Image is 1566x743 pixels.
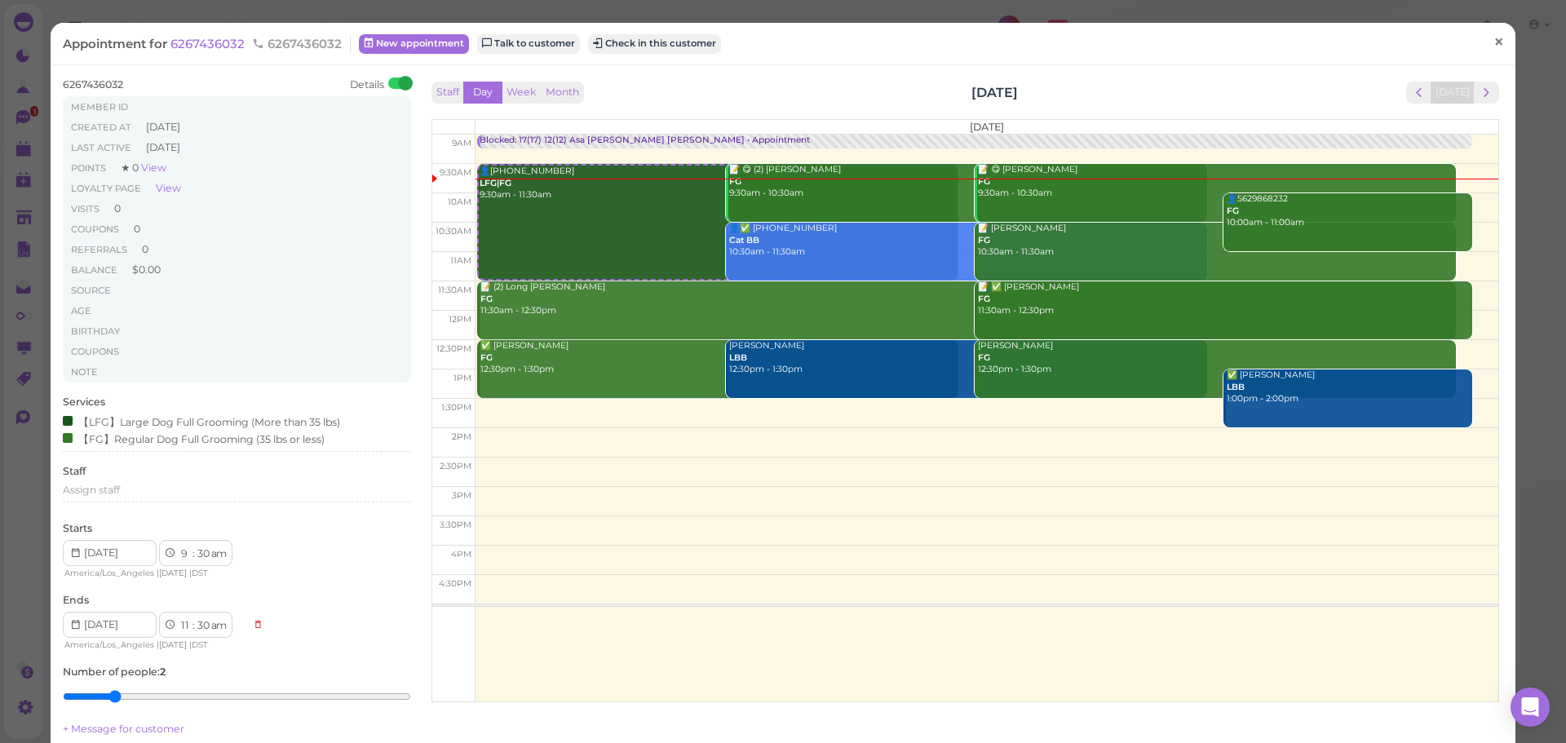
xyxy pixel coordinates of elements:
[64,568,154,578] span: America/Los_Angeles
[978,352,990,363] b: FG
[121,161,166,174] span: ★ 0
[729,235,759,245] b: Cat BB
[502,82,542,104] button: Week
[156,182,181,194] a: View
[71,244,127,255] span: Referrals
[977,223,1456,259] div: 📝 [PERSON_NAME] 10:30am - 11:30am
[978,235,990,245] b: FG
[728,164,1207,200] div: 📝 😋 (2) [PERSON_NAME] 9:30am - 10:30am
[192,568,208,578] span: DST
[71,162,106,174] span: Points
[141,161,166,174] a: View
[978,294,990,304] b: FG
[1431,82,1475,104] button: [DATE]
[146,140,180,155] span: [DATE]
[440,461,471,471] span: 2:30pm
[729,352,747,363] b: LBB
[480,281,1456,317] div: 📝 (2) Long [PERSON_NAME] 11:30am - 12:30pm
[160,666,166,678] b: 2
[480,340,958,376] div: ✅ [PERSON_NAME] 12:30pm - 1:30pm
[132,263,161,276] span: $0.00
[71,285,111,296] span: Source
[978,176,990,187] b: FG
[63,239,410,260] li: 0
[170,36,248,51] a: 6267436032
[441,402,471,413] span: 1:30pm
[450,255,471,266] span: 11am
[63,36,351,52] div: Appointment for
[71,366,98,378] span: Note
[63,464,86,479] label: Staff
[63,566,245,581] div: | |
[359,34,469,54] a: New appointment
[63,430,325,447] div: 【FG】Regular Dog Full Grooming (35 lbs or less)
[436,343,471,354] span: 12:30pm
[1226,369,1472,405] div: ✅ [PERSON_NAME] 1:00pm - 2:00pm
[63,198,410,219] li: 0
[452,138,471,148] span: 9am
[63,78,123,91] span: 6267436032
[159,639,187,650] span: [DATE]
[63,413,340,430] div: 【LFG】Large Dog Full Grooming (More than 35 lbs)
[452,431,471,442] span: 2pm
[480,352,493,363] b: FG
[728,223,1207,259] div: 👤✅ [PHONE_NUMBER] 10:30am - 11:30am
[729,176,741,187] b: FG
[1474,82,1499,104] button: next
[480,178,511,188] b: LFG|FG
[440,520,471,530] span: 3:30pm
[71,142,131,153] span: Last Active
[449,314,471,325] span: 12pm
[71,183,141,194] span: Loyalty page
[477,34,580,54] a: Talk to customer
[1406,82,1431,104] button: prev
[63,665,166,679] label: Number of people :
[453,373,471,383] span: 1pm
[728,340,1207,376] div: [PERSON_NAME] 12:30pm - 1:30pm
[146,120,180,135] span: [DATE]
[71,101,128,113] span: Member ID
[588,34,721,54] button: Check in this customer
[480,135,810,147] div: Blocked: 17(17) 12(12) Asa [PERSON_NAME] [PERSON_NAME] • Appointment
[192,639,208,650] span: DST
[977,340,1456,376] div: [PERSON_NAME] 12:30pm - 1:30pm
[1227,206,1239,216] b: FG
[479,166,957,201] div: 👤[PHONE_NUMBER] 9:30am - 11:30am
[64,639,154,650] span: America/Los_Angeles
[71,346,119,357] span: Coupons
[71,122,131,133] span: Created At
[1227,382,1245,392] b: LBB
[436,226,471,237] span: 10:30am
[71,264,120,276] span: Balance
[451,549,471,559] span: 4pm
[463,82,502,104] button: Day
[970,121,1004,133] span: [DATE]
[63,219,410,240] li: 0
[71,223,119,235] span: Coupons
[438,285,471,295] span: 11:30am
[448,197,471,207] span: 10am
[1226,193,1472,229] div: 👤5629868232 10:00am - 11:00am
[431,82,464,104] button: Staff
[71,305,91,316] span: age
[63,593,89,608] label: Ends
[63,395,105,409] label: Services
[1484,24,1514,62] a: ×
[63,638,245,652] div: | |
[480,294,493,304] b: FG
[63,521,92,536] label: Starts
[440,167,471,178] span: 9:30am
[452,490,471,501] span: 3pm
[1511,688,1550,727] div: Open Intercom Messenger
[71,203,100,214] span: Visits
[252,36,342,51] span: 6267436032
[977,164,1456,200] div: 📝 😋 [PERSON_NAME] 9:30am - 10:30am
[159,568,187,578] span: [DATE]
[63,484,120,496] span: Assign staff
[971,83,1018,102] h2: [DATE]
[71,325,120,337] span: Birthday
[541,82,584,104] button: Month
[350,77,384,92] div: Details
[63,723,184,735] a: + Message for customer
